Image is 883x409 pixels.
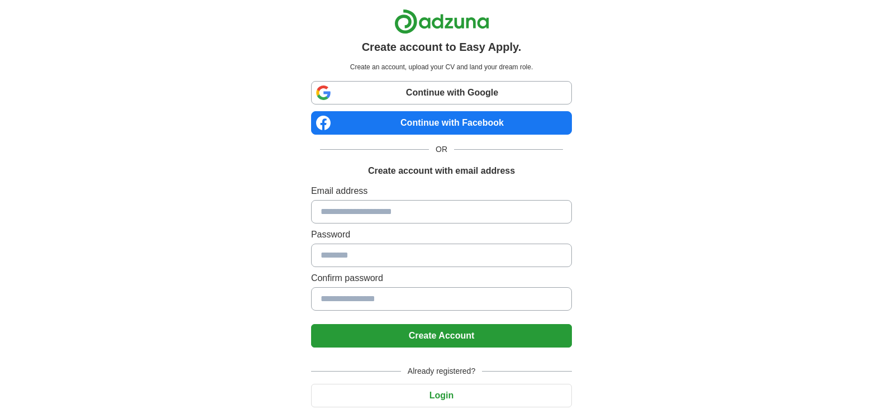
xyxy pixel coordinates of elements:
label: Email address [311,184,572,198]
a: Continue with Facebook [311,111,572,135]
h1: Create account with email address [368,164,515,178]
button: Login [311,384,572,407]
label: Confirm password [311,272,572,285]
span: OR [429,144,454,155]
a: Continue with Google [311,81,572,104]
a: Login [311,391,572,400]
button: Create Account [311,324,572,348]
p: Create an account, upload your CV and land your dream role. [313,62,570,72]
span: Already registered? [401,365,482,377]
h1: Create account to Easy Apply. [362,39,522,55]
img: Adzuna logo [394,9,489,34]
label: Password [311,228,572,241]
